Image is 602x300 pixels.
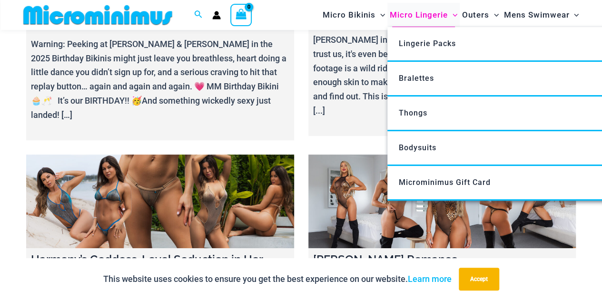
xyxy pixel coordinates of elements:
h4: Harmony’s Goddess-Level Seduction in Her Sheer Micro Bikini ✨💦 [31,253,289,281]
a: Micro BikinisMenu ToggleMenu Toggle [320,3,387,27]
a: View Shopping Cart, empty [230,4,252,26]
span: Bralettes [399,74,434,83]
h4: [PERSON_NAME] Romance [313,253,572,267]
span: Microminimus Gift Card [399,178,491,187]
p: This website uses cookies to ensure you get the best experience on our website. [103,272,452,286]
a: Learn more [408,274,452,284]
a: Harmony’s Goddess-Level Seduction in Her Sheer Micro Bikini ✨💦 [26,155,294,248]
nav: Site Navigation [319,1,583,29]
a: Mens SwimwearMenu ToggleMenu Toggle [501,3,581,27]
span: Outers [462,3,489,27]
span: Bodysuits [399,143,436,152]
a: Account icon link [212,11,221,19]
p: [PERSON_NAME] in a pastel bikini? Yeah, you read that right. And trust us, it's even better than ... [313,33,572,117]
span: Lingerie Packs [399,39,456,48]
a: Search icon link [194,9,203,21]
span: Menu Toggle [448,3,457,27]
span: Micro Bikinis [323,3,375,27]
button: Accept [459,268,499,290]
span: Menu Toggle [375,3,385,27]
img: MM SHOP LOGO FLAT [20,4,176,26]
span: Menu Toggle [489,3,499,27]
a: OutersMenu ToggleMenu Toggle [460,3,501,27]
p: Warning: Peeking at [PERSON_NAME] & [PERSON_NAME] in the 2025 Birthday Bikinis might just leave y... [31,37,289,122]
span: Micro Lingerie [390,3,448,27]
span: Menu Toggle [569,3,579,27]
span: Thongs [399,108,427,117]
span: Mens Swimwear [503,3,569,27]
a: Ilana Savage Romance [308,155,576,248]
a: Micro LingerieMenu ToggleMenu Toggle [387,3,460,27]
